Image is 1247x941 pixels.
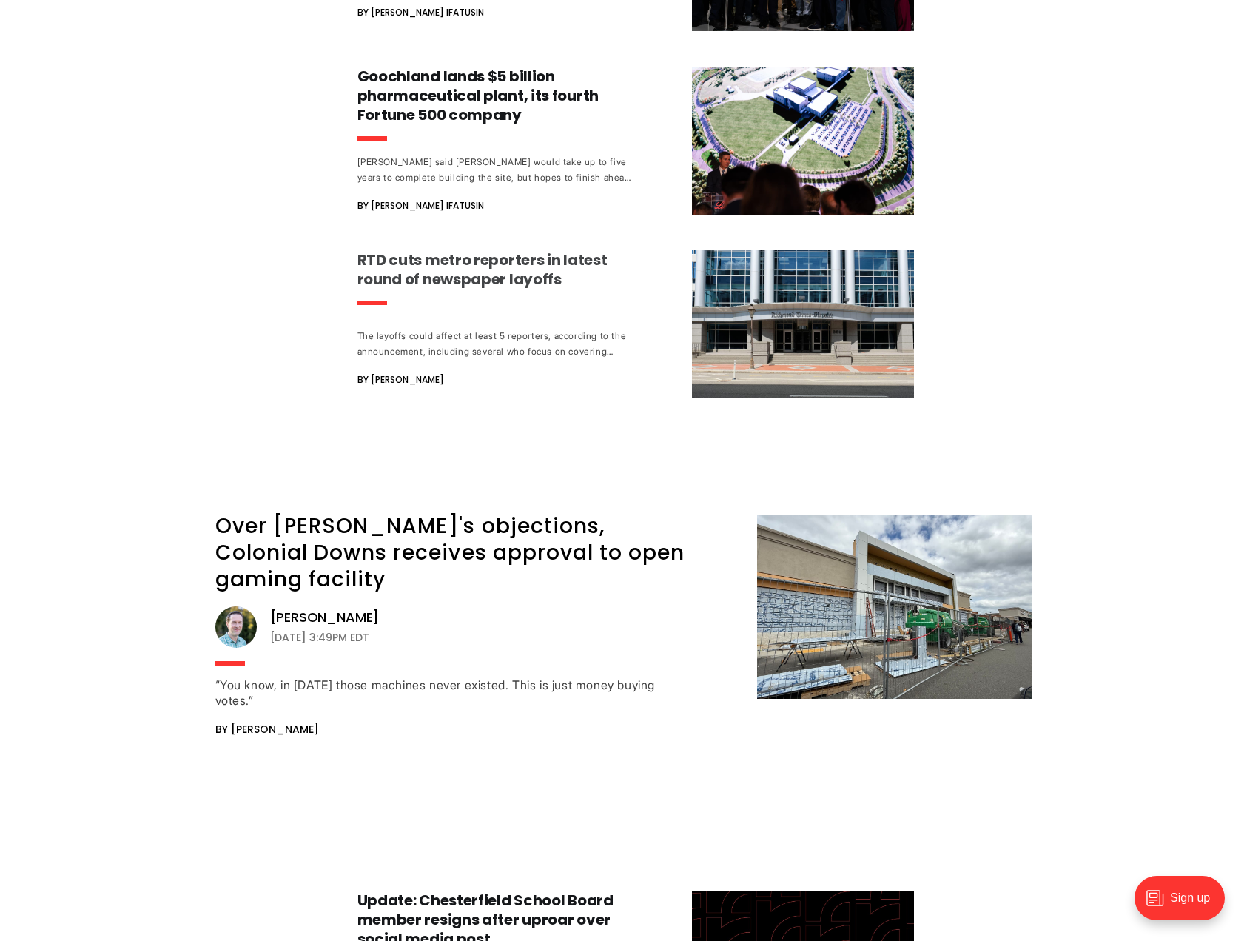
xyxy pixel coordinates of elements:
img: Goochland lands $5 billion pharmaceutical plant, its fourth Fortune 500 company [692,67,914,215]
span: By [PERSON_NAME] Ifatusin [357,197,484,215]
img: Over Henrico's objections, Colonial Downs receives approval to open gaming facility [757,515,1032,699]
span: By [PERSON_NAME] Ifatusin [357,4,484,21]
div: “You know, in [DATE] those machines never existed. This is just money buying votes.” [215,677,696,709]
span: By [PERSON_NAME] [357,371,444,389]
img: Michael Phillips [215,606,257,648]
a: RTD cuts metro reporters in latest round of newspaper layoffs The layoffs could affect at least 5... [357,250,914,398]
h3: Goochland lands $5 billion pharmaceutical plant, its fourth Fortune 500 company [357,67,633,124]
time: [DATE] 3:49PM EDT [270,629,369,646]
h3: RTD cuts metro reporters in latest round of newspaper layoffs [357,250,633,289]
img: RTD cuts metro reporters in latest round of newspaper layoffs [692,250,914,398]
a: Goochland lands $5 billion pharmaceutical plant, its fourth Fortune 500 company [PERSON_NAME] sai... [357,67,914,215]
div: The layoffs could affect at least 5 reporters, according to the announcement, including several w... [357,328,633,359]
a: [PERSON_NAME] [270,609,380,626]
span: By [PERSON_NAME] [215,720,319,738]
iframe: portal-trigger [1122,868,1247,941]
div: [PERSON_NAME] said [PERSON_NAME] would take up to five years to complete building the site, but h... [357,154,633,185]
a: Over [PERSON_NAME]'s objections, Colonial Downs receives approval to open gaming facility [215,512,685,594]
